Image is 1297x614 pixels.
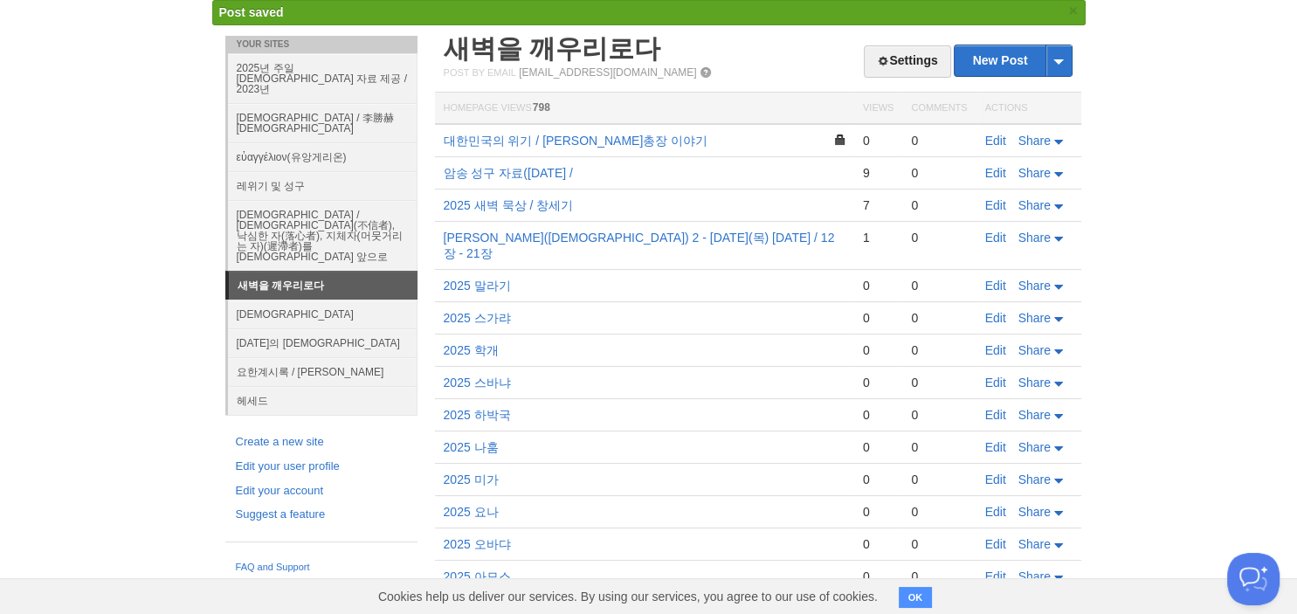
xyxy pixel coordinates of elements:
a: Edit [985,343,1006,357]
div: 0 [911,472,967,487]
div: 0 [911,230,967,245]
a: 2025 아모스 [444,569,511,583]
a: 2025 새벽 묵상 / 창세기 [444,198,574,212]
a: 요한계시록 / [PERSON_NAME] [228,357,417,386]
a: Edit [985,376,1006,390]
span: Share [1018,231,1051,245]
a: εὐαγγέλιον(유앙게리온) [228,142,417,171]
iframe: Help Scout Beacon - Open [1227,553,1280,605]
div: 1 [863,230,893,245]
span: Share [1018,537,1051,551]
a: Create a new site [236,433,407,452]
a: Edit your account [236,482,407,500]
a: 새벽을 깨우리로다 [444,34,660,63]
div: 0 [863,407,893,423]
a: Edit [985,134,1006,148]
span: Share [1018,569,1051,583]
a: 암송 성구 자료([DATE] / [444,166,573,180]
th: Views [854,93,902,125]
a: Edit [985,231,1006,245]
span: Share [1018,376,1051,390]
div: 0 [863,310,893,326]
span: Post by Email [444,67,516,78]
a: 새벽을 깨우리로다 [229,272,417,300]
a: 2025 스가랴 [444,311,511,325]
a: New Post [955,45,1071,76]
th: Comments [902,93,976,125]
div: 0 [863,504,893,520]
span: Share [1018,473,1051,486]
a: [PERSON_NAME]([DEMOGRAPHIC_DATA]) 2 - [DATE](목) [DATE] / 12장 - 21장 [444,231,835,260]
span: Share [1018,134,1051,148]
div: 0 [863,439,893,455]
a: Edit [985,537,1006,551]
a: Edit [985,569,1006,583]
div: 0 [911,375,967,390]
div: 0 [911,310,967,326]
span: Post saved [219,5,284,19]
a: FAQ and Support [236,560,407,576]
div: 0 [911,133,967,148]
div: 0 [911,439,967,455]
span: Share [1018,440,1051,454]
div: 0 [911,536,967,552]
a: Edit [985,408,1006,422]
span: Cookies help us deliver our services. By using our services, you agree to our use of cookies. [361,579,895,614]
a: 2025 말라기 [444,279,511,293]
div: 0 [863,278,893,293]
span: Share [1018,408,1051,422]
a: 2025 오바댜 [444,537,511,551]
span: Share [1018,279,1051,293]
a: 헤세드 [228,386,417,415]
a: [DATE]의 [DEMOGRAPHIC_DATA] [228,328,417,357]
th: Actions [976,93,1081,125]
div: 0 [911,569,967,584]
span: Share [1018,166,1051,180]
a: Edit [985,166,1006,180]
a: 2025 나훔 [444,440,499,454]
span: Share [1018,343,1051,357]
div: 7 [863,197,893,213]
div: 9 [863,165,893,181]
a: Edit [985,198,1006,212]
div: 0 [863,375,893,390]
a: Edit your user profile [236,458,407,476]
a: 레위기 및 성구 [228,171,417,200]
span: Share [1018,198,1051,212]
a: 2025 하박국 [444,408,511,422]
div: 0 [911,197,967,213]
a: 대한민국의 위기 / [PERSON_NAME]총장 이야기 [444,134,708,148]
a: Settings [864,45,950,78]
div: 0 [911,165,967,181]
a: [DEMOGRAPHIC_DATA] / [DEMOGRAPHIC_DATA](不信者), 낙심한 자(落心者), 지체자(머뭇거리는 자)(遲滯者)를 [DEMOGRAPHIC_DATA] 앞으로 [228,200,417,271]
a: Edit [985,505,1006,519]
span: 798 [533,101,550,114]
a: 2025년 주일 [DEMOGRAPHIC_DATA] 자료 제공 / 2023년 [228,53,417,103]
div: 0 [863,536,893,552]
div: 0 [863,569,893,584]
span: Share [1018,505,1051,519]
div: 0 [911,407,967,423]
a: [DEMOGRAPHIC_DATA] / 李勝赫[DEMOGRAPHIC_DATA] [228,103,417,142]
a: 2025 요나 [444,505,499,519]
th: Homepage Views [435,93,854,125]
a: [DEMOGRAPHIC_DATA] [228,300,417,328]
a: Edit [985,311,1006,325]
a: Edit [985,473,1006,486]
a: Suggest a feature [236,506,407,524]
a: Edit [985,440,1006,454]
span: Share [1018,311,1051,325]
div: 0 [911,278,967,293]
a: [EMAIL_ADDRESS][DOMAIN_NAME] [519,66,696,79]
li: Your Sites [225,36,417,53]
div: 0 [911,342,967,358]
a: 2025 미가 [444,473,499,486]
div: 0 [863,472,893,487]
div: 0 [863,133,893,148]
a: 2025 학개 [444,343,499,357]
a: 2025 스바냐 [444,376,511,390]
a: Edit [985,279,1006,293]
div: 0 [863,342,893,358]
button: OK [899,587,933,608]
div: 0 [911,504,967,520]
